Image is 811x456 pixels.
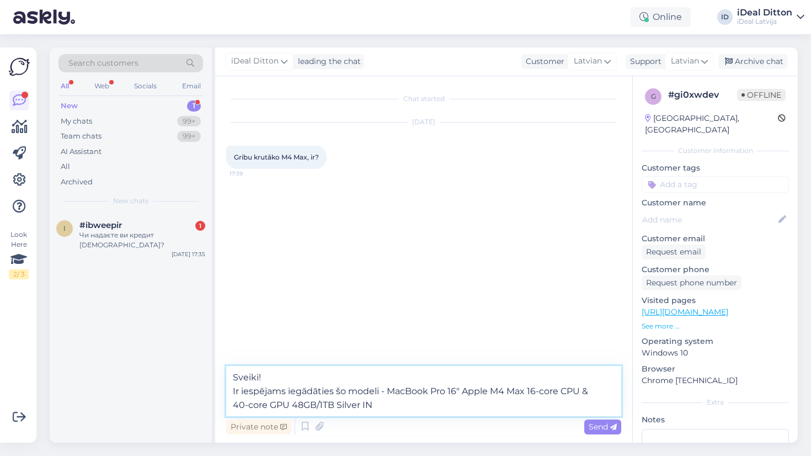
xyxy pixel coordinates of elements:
[172,250,205,258] div: [DATE] 17:35
[642,197,789,209] p: Customer name
[177,116,201,127] div: 99+
[737,8,792,17] div: iDeal Ditton
[642,414,789,426] p: Notes
[668,88,737,102] div: # gi0xwdev
[187,100,201,112] div: 1
[63,224,66,232] span: i
[234,153,319,161] span: Gribu krutāko M4 Max, ir?
[195,221,205,231] div: 1
[92,79,111,93] div: Web
[589,422,617,432] span: Send
[68,57,138,69] span: Search customers
[645,113,778,136] div: [GEOGRAPHIC_DATA], [GEOGRAPHIC_DATA]
[642,245,706,259] div: Request email
[9,56,30,77] img: Askly Logo
[642,233,789,245] p: Customer email
[642,146,789,156] div: Customer information
[642,264,789,275] p: Customer phone
[642,397,789,407] div: Extra
[132,79,159,93] div: Socials
[9,230,29,279] div: Look Here
[226,366,621,416] textarea: Sveiki! Ir iespējams iegādāties šo modeli - MacBook Pro 16" Apple M4 Max 16‑core CPU & 40‑core GP...
[642,176,789,193] input: Add a tag
[642,307,728,317] a: [URL][DOMAIN_NAME]
[642,347,789,359] p: Windows 10
[58,79,71,93] div: All
[61,116,92,127] div: My chats
[626,56,661,67] div: Support
[642,275,741,290] div: Request phone number
[61,161,70,172] div: All
[180,79,203,93] div: Email
[61,131,102,142] div: Team chats
[717,9,733,25] div: ID
[521,56,564,67] div: Customer
[651,92,656,100] span: g
[113,196,148,206] span: New chats
[642,363,789,375] p: Browser
[642,375,789,386] p: Chrome [TECHNICAL_ID]
[737,8,804,26] a: iDeal DittoniDeal Latvija
[718,54,788,69] div: Archive chat
[642,162,789,174] p: Customer tags
[79,230,205,250] div: Чи надаєте ви кредит [DEMOGRAPHIC_DATA]?
[737,17,792,26] div: iDeal Latvija
[230,169,271,178] span: 17:39
[574,55,602,67] span: Latvian
[737,89,786,101] span: Offline
[61,146,102,157] div: AI Assistant
[671,55,699,67] span: Latvian
[226,117,621,127] div: [DATE]
[642,336,789,347] p: Operating system
[642,214,776,226] input: Add name
[9,269,29,279] div: 2 / 3
[61,177,93,188] div: Archived
[231,55,279,67] span: iDeal Ditton
[79,220,122,230] span: #ibweepir
[177,131,201,142] div: 99+
[226,420,291,434] div: Private note
[642,295,789,306] p: Visited pages
[642,321,789,331] p: See more ...
[61,100,78,112] div: New
[294,56,361,67] div: leading the chat
[226,94,621,104] div: Chat started
[631,7,691,27] div: Online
